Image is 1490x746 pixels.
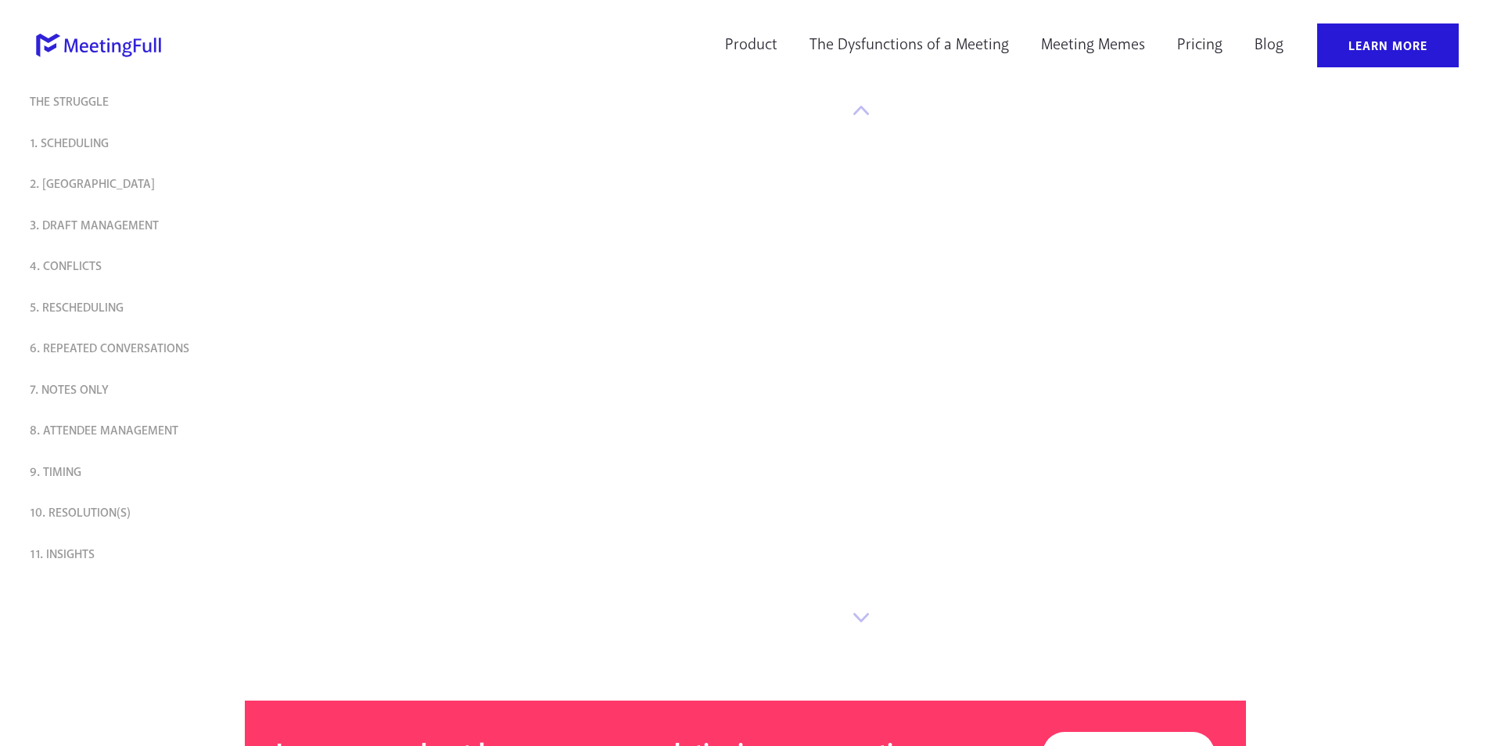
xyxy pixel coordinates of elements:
div: 11. Insights [6,547,225,578]
div: 1. Scheduling [6,136,225,168]
div: 7. Notes only [30,383,225,398]
div: 5. Rescheduling [6,301,225,332]
div: 4. Conflicts [6,259,225,290]
div: 6. Repeated Conversations [30,341,225,356]
div: 8. Attendee Management [6,423,225,455]
div: 9. Timing [30,465,225,480]
div: 3. Draft Management [6,218,225,250]
img: previous arrow [849,98,874,123]
div: 7. Notes only [6,383,225,414]
div: next arrow [841,597,881,638]
div: 9. Timing [6,465,225,496]
div: 2. Agendas [6,177,225,208]
div: The Struggle [6,95,225,126]
div: 2. [GEOGRAPHIC_DATA] [30,177,225,192]
div: The Struggle [30,95,225,110]
a: Learn More [1317,23,1459,67]
div: 11. Insights [30,547,225,562]
div: 4. Conflicts [30,259,225,274]
a: Pricing [1167,23,1233,67]
div: 8. Attendee Management [30,423,225,438]
div: 3. Draft Management [30,218,225,233]
div: previous arrow [841,90,881,131]
div: 10. Resolution(s) [6,506,225,537]
img: next arrow [849,605,874,630]
div: 1. Scheduling [30,136,225,151]
a: Meeting Memes [1031,23,1155,67]
div: 6. Repeated Conversations [6,341,225,373]
a: Product [715,23,788,67]
a: Blog [1244,23,1294,67]
div: 5. Rescheduling [30,301,225,315]
a: The Dysfunctions of a Meeting [799,23,1019,67]
div: 10. Resolution(s) [30,506,225,521]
